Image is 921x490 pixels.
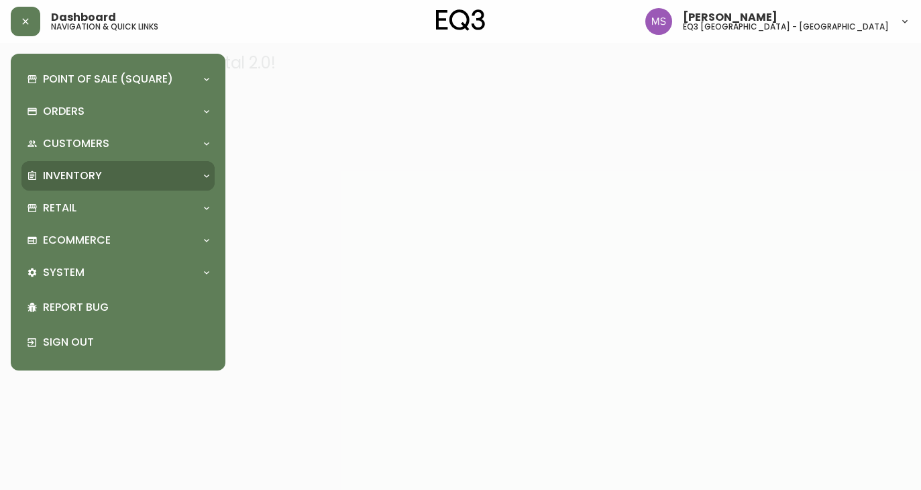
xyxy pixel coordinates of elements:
span: Dashboard [51,12,116,23]
p: System [43,265,85,280]
div: Ecommerce [21,226,215,255]
img: 1b6e43211f6f3cc0b0729c9049b8e7af [645,8,672,35]
div: Sign Out [21,325,215,360]
div: Retail [21,193,215,223]
div: Report Bug [21,290,215,325]
p: Sign Out [43,335,209,350]
p: Inventory [43,168,102,183]
div: Inventory [21,161,215,191]
p: Point of Sale (Square) [43,72,173,87]
h5: navigation & quick links [51,23,158,31]
div: Customers [21,129,215,158]
div: System [21,258,215,287]
div: Orders [21,97,215,126]
div: Point of Sale (Square) [21,64,215,94]
p: Customers [43,136,109,151]
p: Report Bug [43,300,209,315]
h5: eq3 [GEOGRAPHIC_DATA] - [GEOGRAPHIC_DATA] [683,23,889,31]
p: Ecommerce [43,233,111,248]
span: [PERSON_NAME] [683,12,777,23]
img: logo [436,9,486,31]
p: Retail [43,201,76,215]
p: Orders [43,104,85,119]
